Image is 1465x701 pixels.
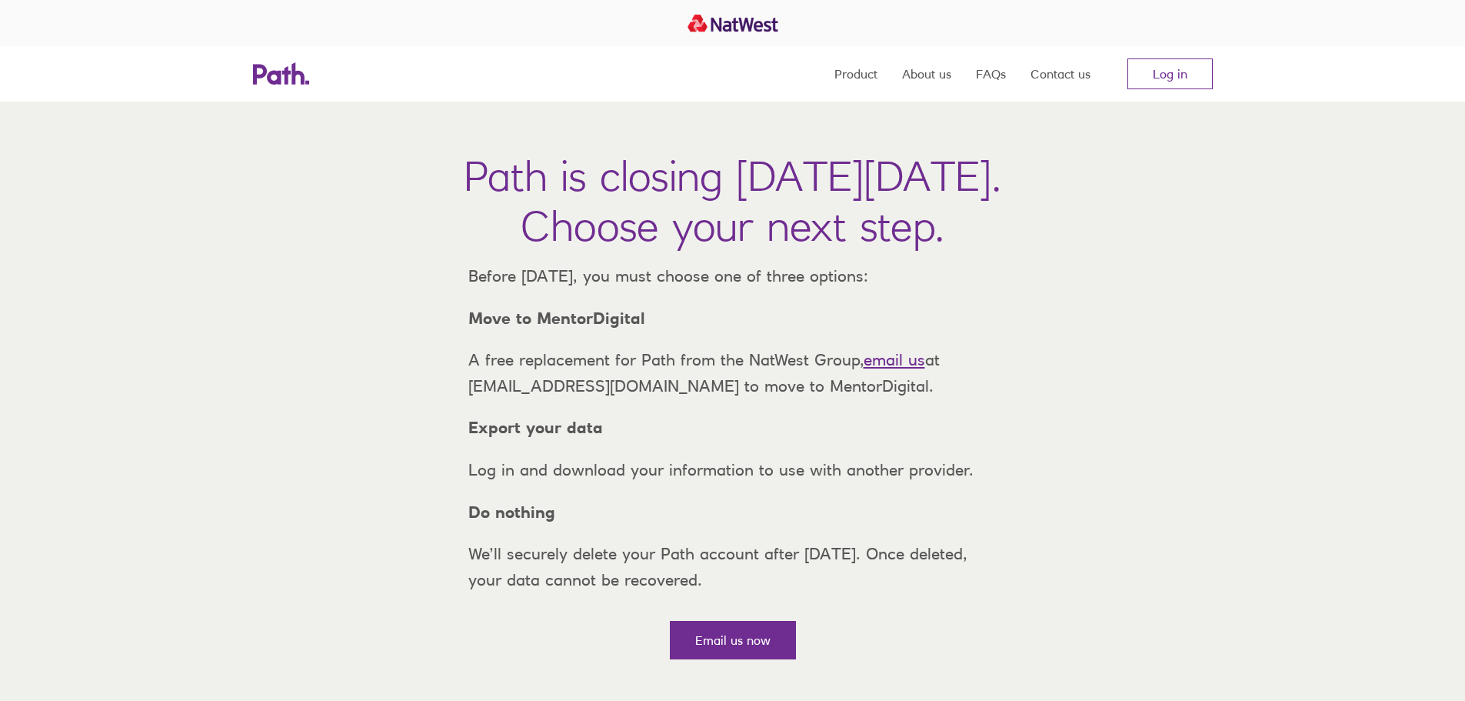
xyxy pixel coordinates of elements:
[834,46,877,102] a: Product
[902,46,951,102] a: About us
[456,263,1010,289] p: Before [DATE], you must choose one of three options:
[670,621,796,659] a: Email us now
[468,418,603,437] strong: Export your data
[976,46,1006,102] a: FAQs
[456,347,1010,399] p: A free replacement for Path from the NatWest Group, at [EMAIL_ADDRESS][DOMAIN_NAME] to move to Me...
[864,350,925,369] a: email us
[468,309,645,328] strong: Move to MentorDigital
[456,541,1010,593] p: We’ll securely delete your Path account after [DATE]. Once deleted, your data cannot be recovered.
[468,502,555,522] strong: Do nothing
[456,457,1010,483] p: Log in and download your information to use with another provider.
[1127,58,1213,89] a: Log in
[464,151,1001,251] h1: Path is closing [DATE][DATE]. Choose your next step.
[1030,46,1090,102] a: Contact us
